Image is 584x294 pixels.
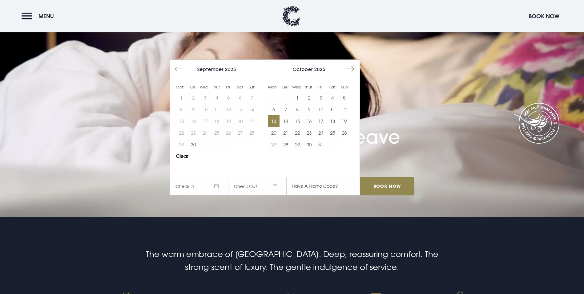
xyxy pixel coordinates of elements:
[280,139,291,150] td: Choose Tuesday, October 28, 2025 as your start date.
[268,104,280,115] td: Choose Monday, October 6, 2025 as your start date.
[327,104,338,115] button: 11
[303,139,315,150] td: Choose Thursday, October 30, 2025 as your start date.
[287,177,360,195] input: Have A Promo Code?
[315,139,327,150] button: 31
[303,92,315,104] button: 2
[38,13,54,20] span: Menu
[292,104,303,115] td: Choose Wednesday, October 8, 2025 as your start date.
[303,127,315,139] td: Choose Thursday, October 23, 2025 as your start date.
[315,92,327,104] button: 3
[280,115,291,127] button: 14
[268,104,280,115] button: 6
[280,139,291,150] button: 28
[22,10,57,23] button: Menu
[303,92,315,104] td: Choose Thursday, October 2, 2025 as your start date.
[292,127,303,139] td: Choose Wednesday, October 22, 2025 as your start date.
[327,92,338,104] button: 4
[292,92,303,104] td: Choose Wednesday, October 1, 2025 as your start date.
[187,139,199,150] td: Choose Tuesday, September 30, 2025 as your start date.
[338,104,350,115] button: 12
[344,63,356,75] button: Move forward to switch to the next month.
[187,139,199,150] button: 30
[327,127,338,139] td: Choose Saturday, October 25, 2025 as your start date.
[228,177,287,195] span: Check Out
[280,127,291,139] td: Choose Tuesday, October 21, 2025 as your start date.
[315,139,327,150] td: Choose Friday, October 31, 2025 as your start date.
[173,63,184,75] button: Move backward to switch to the previous month.
[268,115,280,127] button: 13
[268,127,280,139] button: 20
[268,127,280,139] td: Choose Monday, October 20, 2025 as your start date.
[280,104,291,115] button: 7
[303,104,315,115] button: 9
[292,115,303,127] td: Choose Wednesday, October 15, 2025 as your start date.
[176,154,188,158] button: Clear
[225,67,236,72] span: 2025
[268,139,280,150] td: Choose Monday, October 27, 2025 as your start date.
[315,127,327,139] button: 24
[327,115,338,127] button: 18
[338,104,350,115] td: Choose Sunday, October 12, 2025 as your start date.
[314,67,325,72] span: 2025
[360,177,414,195] input: Book Now
[315,127,327,139] td: Choose Friday, October 24, 2025 as your start date.
[338,92,350,104] td: Choose Sunday, October 5, 2025 as your start date.
[292,139,303,150] td: Choose Wednesday, October 29, 2025 as your start date.
[303,139,315,150] button: 30
[338,115,350,127] td: Choose Sunday, October 19, 2025 as your start date.
[327,115,338,127] td: Choose Saturday, October 18, 2025 as your start date.
[292,115,303,127] button: 15
[292,139,303,150] button: 29
[338,92,350,104] button: 5
[268,115,280,127] td: Choose Monday, October 13, 2025 as your start date.
[315,115,327,127] button: 17
[280,104,291,115] td: Choose Tuesday, October 7, 2025 as your start date.
[280,127,291,139] button: 21
[292,104,303,115] button: 8
[327,127,338,139] button: 25
[268,139,280,150] button: 27
[292,92,303,104] button: 1
[315,92,327,104] td: Choose Friday, October 3, 2025 as your start date.
[327,92,338,104] td: Choose Saturday, October 4, 2025 as your start date.
[303,127,315,139] button: 23
[303,104,315,115] td: Choose Thursday, October 9, 2025 as your start date.
[197,67,224,72] span: September
[315,104,327,115] button: 10
[146,249,438,272] span: The warm embrace of [GEOGRAPHIC_DATA]. Deep, reassuring comfort. The strong scent of luxury. The ...
[280,115,291,127] td: Choose Tuesday, October 14, 2025 as your start date.
[293,67,313,72] span: October
[315,115,327,127] td: Choose Friday, October 17, 2025 as your start date.
[292,127,303,139] button: 22
[170,177,228,195] span: Check In
[526,10,562,23] button: Book Now
[338,127,350,139] button: 26
[338,127,350,139] td: Choose Sunday, October 26, 2025 as your start date.
[327,104,338,115] td: Choose Saturday, October 11, 2025 as your start date.
[303,115,315,127] td: Choose Thursday, October 16, 2025 as your start date.
[303,115,315,127] button: 16
[315,104,327,115] td: Choose Friday, October 10, 2025 as your start date.
[338,115,350,127] button: 19
[282,6,300,26] img: Clandeboye Lodge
